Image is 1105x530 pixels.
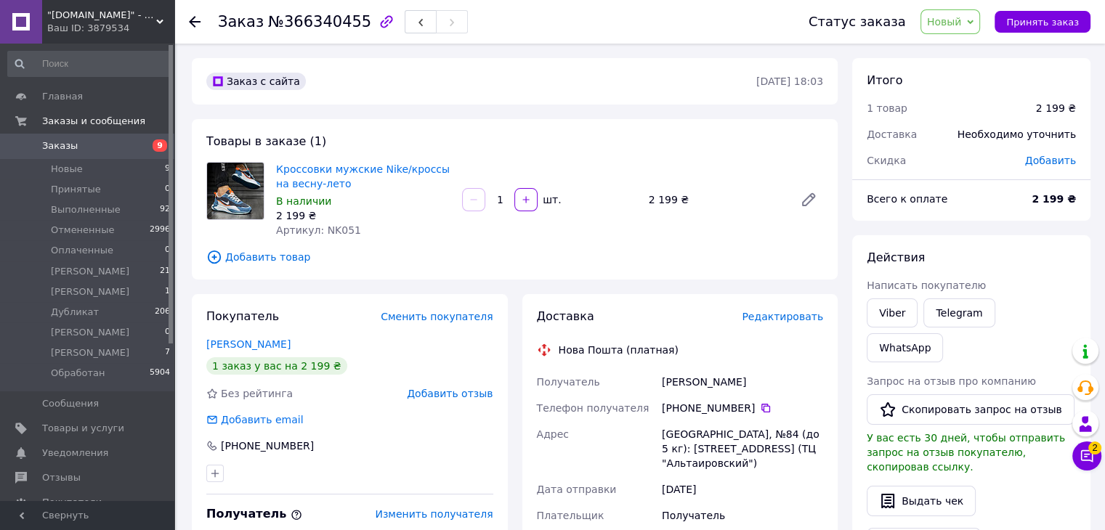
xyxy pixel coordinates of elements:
[206,507,302,521] span: Получатель
[51,265,129,278] span: [PERSON_NAME]
[150,367,170,380] span: 5904
[995,11,1090,33] button: Принять заказ
[42,90,83,103] span: Главная
[51,244,113,257] span: Оплаченные
[165,163,170,176] span: 9
[51,224,114,237] span: Отмененные
[42,447,108,460] span: Уведомления
[1088,441,1101,454] span: 2
[165,244,170,257] span: 0
[537,376,600,388] span: Получатель
[160,203,170,216] span: 92
[555,343,682,357] div: Нова Пошта (платная)
[42,397,99,410] span: Сообщения
[537,510,604,521] span: Плательщик
[51,285,129,298] span: [PERSON_NAME]
[207,163,264,219] img: Кроссовки мужские Nike/кроссы на весну-лето
[537,428,569,440] span: Адрес
[756,76,823,87] time: [DATE] 18:03
[218,13,264,30] span: Заказ
[407,388,493,399] span: Добавить отзыв
[51,306,99,319] span: Дубликат
[206,134,326,148] span: Товары в заказе (1)
[375,508,493,520] span: Изменить получателя
[867,394,1074,425] button: Скопировать запрос на отзыв
[276,224,361,236] span: Артикул: NK051
[867,102,907,114] span: 1 товар
[927,16,962,28] span: Новый
[51,346,129,359] span: [PERSON_NAME]
[867,129,917,140] span: Доставка
[219,439,315,453] div: [PHONE_NUMBER]
[1036,101,1076,115] div: 2 199 ₴
[659,369,826,395] div: [PERSON_NAME]
[189,15,201,29] div: Вернуться назад
[867,155,906,166] span: Скидка
[206,338,291,350] a: [PERSON_NAME]
[51,203,121,216] span: Выполненные
[867,432,1065,473] span: У вас есть 30 дней, чтобы отправить запрос на отзыв покупателю, скопировав ссылку.
[659,502,826,529] div: Получатель
[160,265,170,278] span: 21
[1072,441,1101,470] button: Чат с покупателем2
[276,195,331,207] span: В наличии
[153,139,167,152] span: 9
[276,163,450,189] a: Кроссовки мужские Nike/кроссы на весну-лето
[867,375,1036,387] span: Запрос на отзыв про компанию
[867,280,986,291] span: Написать покупателю
[150,224,170,237] span: 2996
[1032,193,1076,205] b: 2 199 ₴
[219,412,305,427] div: Добавить email
[539,192,562,207] div: шт.
[659,476,826,502] div: [DATE]
[42,496,102,509] span: Покупатели
[47,22,174,35] div: Ваш ID: 3879534
[165,285,170,298] span: 1
[51,183,101,196] span: Принятые
[742,311,823,322] span: Редактировать
[867,250,925,264] span: Действия
[206,309,279,323] span: Покупатель
[537,484,617,495] span: Дата отправки
[867,73,902,87] span: Итого
[47,9,156,22] span: "intershoes.in.ua" - интернет-магазин
[165,183,170,196] span: 0
[537,402,649,414] span: Телефон получателя
[923,298,995,327] a: Telegram
[659,421,826,476] div: [GEOGRAPHIC_DATA], №84 (до 5 кг): [STREET_ADDRESS] (ТЦ "Альтаировский")
[949,118,1085,150] div: Необходимо уточнить
[276,208,450,223] div: 2 199 ₴
[206,73,306,90] div: Заказ с сайта
[51,163,83,176] span: Новые
[51,326,129,339] span: [PERSON_NAME]
[42,139,78,152] span: Заказы
[268,13,371,30] span: №366340455
[51,367,105,380] span: Обработан
[809,15,906,29] div: Статус заказа
[1025,155,1076,166] span: Добавить
[7,51,171,77] input: Поиск
[165,326,170,339] span: 0
[643,189,788,210] div: 2 199 ₴
[1006,17,1079,28] span: Принять заказ
[205,412,305,427] div: Добавить email
[662,401,823,415] div: [PHONE_NUMBER]
[206,249,823,265] span: Добавить товар
[794,185,823,214] a: Редактировать
[155,306,170,319] span: 206
[867,298,918,327] a: Viber
[165,346,170,359] span: 7
[42,471,81,484] span: Отзывы
[42,115,145,128] span: Заказы и сообщения
[381,311,493,322] span: Сменить покупателя
[867,193,947,205] span: Всего к оплате
[42,422,124,435] span: Товары и услуги
[537,309,594,323] span: Доставка
[867,333,943,362] a: WhatsApp
[867,486,976,516] button: Выдать чек
[206,357,347,375] div: 1 заказ у вас на 2 199 ₴
[221,388,293,399] span: Без рейтинга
